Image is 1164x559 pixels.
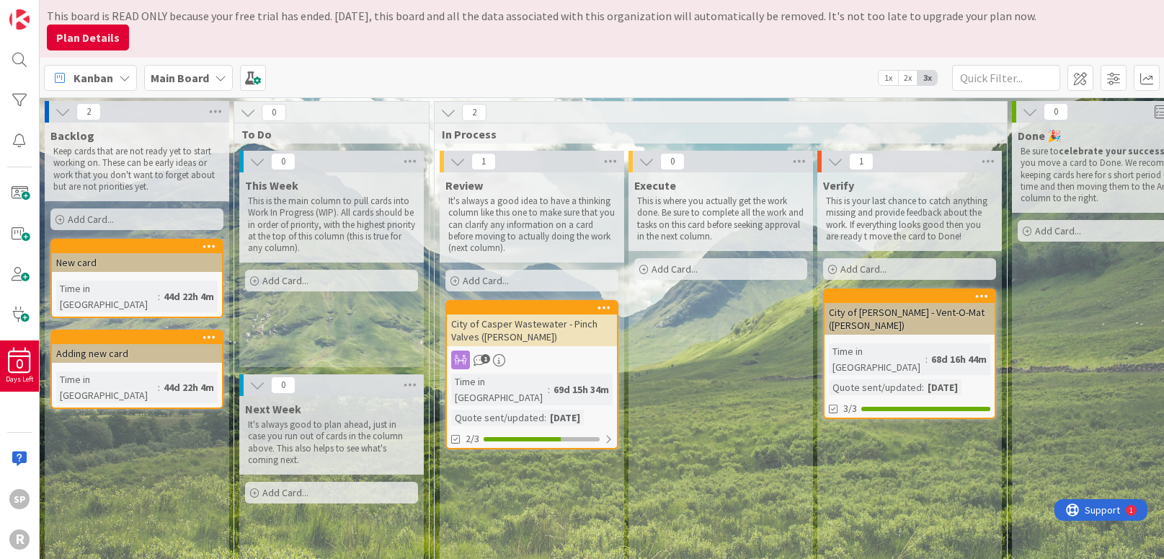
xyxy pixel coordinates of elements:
[9,9,30,30] img: Visit kanbanzone.com
[52,344,222,363] div: Adding new card
[271,153,296,170] span: 0
[76,103,101,120] span: 2
[466,431,479,446] span: 2/3
[442,127,989,141] span: In Process
[840,263,887,276] span: Add Card...
[843,401,857,416] span: 3/3
[825,303,995,335] div: City of [PERSON_NAME] - Vent-O-Mat ([PERSON_NAME])
[481,354,490,364] span: 1
[898,71,918,85] span: 2x
[47,25,129,50] button: Plan Details
[52,331,222,363] div: Adding new card
[952,65,1060,91] input: Quick Filter...
[637,195,804,242] p: This is where you actually get the work done. Be sure to complete all the work and tasks on this ...
[922,379,924,395] span: :
[16,359,23,369] span: 0
[47,7,1135,25] div: This board is READ ONLY because your free trial has ended. [DATE], this board and all the data as...
[245,402,301,416] span: Next Week
[271,377,296,394] span: 0
[447,301,617,346] div: City of Casper Wastewater - Pinch Valves ([PERSON_NAME])
[9,529,30,550] div: R
[925,351,928,367] span: :
[928,351,990,367] div: 68d 16h 44m
[451,374,548,405] div: Time in [GEOGRAPHIC_DATA]
[9,489,30,509] div: SP
[825,290,995,335] div: City of [PERSON_NAME] - Vent-O-Mat ([PERSON_NAME])
[56,281,158,312] div: Time in [GEOGRAPHIC_DATA]
[151,71,209,85] b: Main Board
[634,178,676,193] span: Execute
[74,69,113,87] span: Kanban
[823,178,854,193] span: Verify
[829,379,922,395] div: Quote sent/updated
[879,71,898,85] span: 1x
[158,289,160,304] span: :
[262,486,308,499] span: Add Card...
[463,274,509,287] span: Add Card...
[849,153,874,170] span: 1
[471,153,496,170] span: 1
[56,371,158,403] div: Time in [GEOGRAPHIC_DATA]
[924,379,961,395] div: [DATE]
[30,2,66,19] span: Support
[245,178,298,193] span: This Week
[660,153,685,170] span: 0
[68,213,114,226] span: Add Card...
[447,314,617,346] div: City of Casper Wastewater - Pinch Valves ([PERSON_NAME])
[160,379,218,395] div: 44d 22h 4m
[158,379,160,395] span: :
[53,146,221,193] p: Keep cards that are not ready yet to start working on. These can be early ideas or work that you ...
[241,127,411,141] span: To Do
[75,6,79,17] div: 1
[445,178,483,193] span: Review
[918,71,937,85] span: 3x
[262,274,308,287] span: Add Card...
[1018,128,1062,143] span: Done 🎉
[52,240,222,272] div: New card
[248,195,415,254] p: This is the main column to pull cards into Work In Progress (WIP). All cards should be in order o...
[544,410,546,426] span: :
[451,410,544,426] div: Quote sent/updated
[248,419,415,466] p: It's always good to plan ahead, just in case you run out of cards in the column above. This also ...
[826,195,993,242] p: This is your last chance to catch anything missing and provide feedback about the work. If everyt...
[448,195,616,254] p: It's always a good idea to have a thinking column like this one to make sure that you can clarify...
[548,382,550,397] span: :
[1035,224,1081,237] span: Add Card...
[829,343,925,375] div: Time in [GEOGRAPHIC_DATA]
[652,263,698,276] span: Add Card...
[160,289,218,304] div: 44d 22h 4m
[550,382,613,397] div: 69d 15h 34m
[262,104,286,121] span: 0
[50,128,94,143] span: Backlog
[546,410,584,426] div: [DATE]
[1044,103,1068,120] span: 0
[52,253,222,272] div: New card
[462,104,487,121] span: 2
